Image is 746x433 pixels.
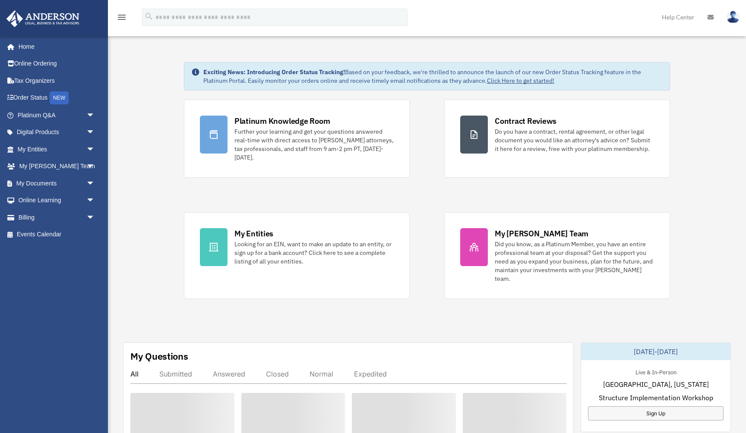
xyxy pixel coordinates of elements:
[234,228,273,239] div: My Entities
[581,343,730,360] div: [DATE]-[DATE]
[203,68,345,76] strong: Exciting News: Introducing Order Status Tracking!
[727,11,740,23] img: User Pic
[86,175,104,192] span: arrow_drop_down
[444,212,670,299] a: My [PERSON_NAME] Team Did you know, as a Platinum Member, you have an entire professional team at...
[6,38,104,55] a: Home
[495,116,556,126] div: Contract Reviews
[6,192,108,209] a: Online Learningarrow_drop_down
[6,209,108,226] a: Billingarrow_drop_down
[117,12,127,22] i: menu
[588,406,724,420] a: Sign Up
[495,240,654,283] div: Did you know, as a Platinum Member, you have an entire professional team at your disposal? Get th...
[86,124,104,141] span: arrow_drop_down
[354,370,387,378] div: Expedited
[117,15,127,22] a: menu
[50,91,69,104] div: NEW
[6,72,108,89] a: Tax Organizers
[487,77,554,85] a: Click Here to get started!
[234,240,394,266] div: Looking for an EIN, want to make an update to an entity, or sign up for a bank account? Click her...
[144,12,154,21] i: search
[203,68,663,85] div: Based on your feedback, we're thrilled to announce the launch of our new Order Status Tracking fe...
[495,228,588,239] div: My [PERSON_NAME] Team
[4,10,82,27] img: Anderson Advisors Platinum Portal
[6,55,108,72] a: Online Ordering
[629,367,683,376] div: Live & In-Person
[86,158,104,176] span: arrow_drop_down
[310,370,333,378] div: Normal
[234,127,394,162] div: Further your learning and get your questions answered real-time with direct access to [PERSON_NAM...
[599,392,713,403] span: Structure Implementation Workshop
[603,379,709,389] span: [GEOGRAPHIC_DATA], [US_STATE]
[159,370,192,378] div: Submitted
[86,141,104,158] span: arrow_drop_down
[86,209,104,226] span: arrow_drop_down
[6,175,108,192] a: My Documentsarrow_drop_down
[266,370,289,378] div: Closed
[184,100,410,178] a: Platinum Knowledge Room Further your learning and get your questions answered real-time with dire...
[6,89,108,107] a: Order StatusNEW
[444,100,670,178] a: Contract Reviews Do you have a contract, rental agreement, or other legal document you would like...
[234,116,330,126] div: Platinum Knowledge Room
[495,127,654,153] div: Do you have a contract, rental agreement, or other legal document you would like an attorney's ad...
[130,370,139,378] div: All
[213,370,245,378] div: Answered
[6,158,108,175] a: My [PERSON_NAME] Teamarrow_drop_down
[130,350,188,363] div: My Questions
[86,107,104,124] span: arrow_drop_down
[86,192,104,210] span: arrow_drop_down
[6,141,108,158] a: My Entitiesarrow_drop_down
[184,212,410,299] a: My Entities Looking for an EIN, want to make an update to an entity, or sign up for a bank accoun...
[6,107,108,124] a: Platinum Q&Aarrow_drop_down
[6,124,108,141] a: Digital Productsarrow_drop_down
[6,226,108,243] a: Events Calendar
